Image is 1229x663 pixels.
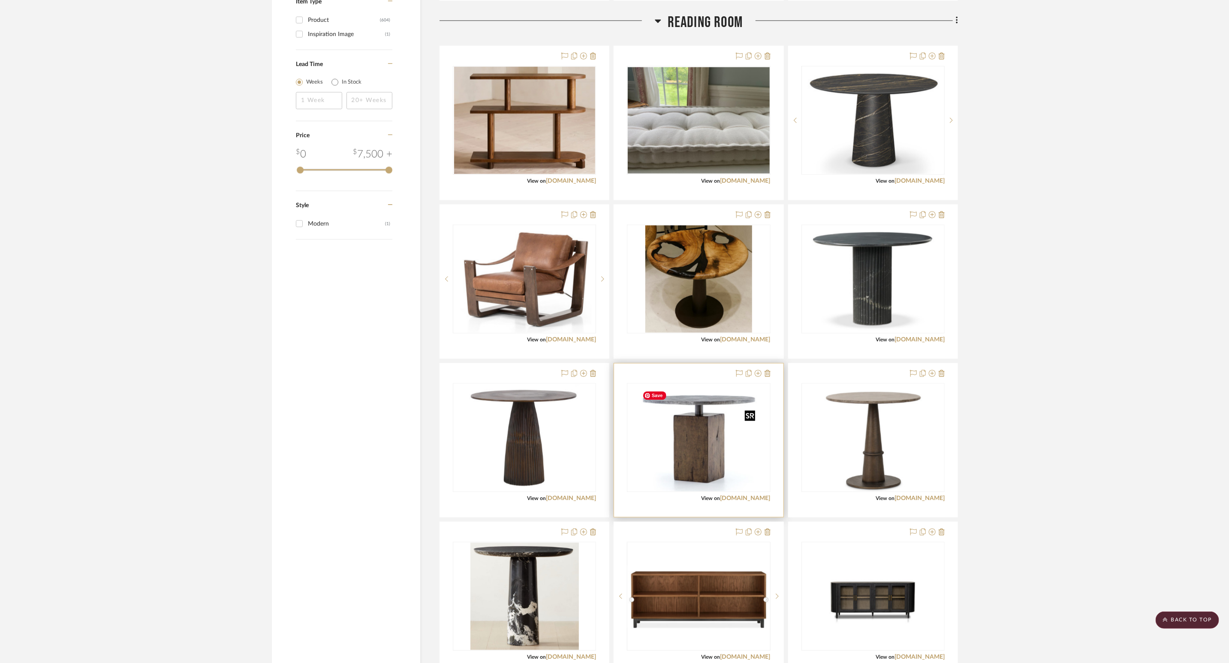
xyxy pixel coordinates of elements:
[453,225,596,333] div: 0
[308,27,385,41] div: Inspiration Image
[876,179,895,184] span: View on
[296,92,342,109] input: 1 Week
[296,133,310,139] span: Price
[895,178,945,184] a: [DOMAIN_NAME]
[702,655,720,660] span: View on
[627,542,770,651] div: 0
[802,225,944,333] div: 0
[876,338,895,343] span: View on
[453,384,596,492] div: 0
[702,179,720,184] span: View on
[469,384,579,491] img: DOVETAIL FURNITURE ARAMIS BRONZE BISTRO TABLE 34.75"DIA X 29.5"H
[546,178,596,184] a: [DOMAIN_NAME]
[306,78,323,87] label: Weeks
[453,66,596,175] div: 0
[627,384,770,492] div: 0
[702,496,720,501] span: View on
[527,655,546,660] span: View on
[645,226,752,333] img: MERTSON HOME CUSTOM BISTRO TABLE 39"DIA X 30"H
[720,496,771,502] a: [DOMAIN_NAME]
[308,217,385,231] div: Modern
[527,179,546,184] span: View on
[720,178,771,184] a: [DOMAIN_NAME]
[895,337,945,343] a: [DOMAIN_NAME]
[876,655,895,660] span: View on
[802,66,944,175] div: 0
[876,496,895,501] span: View on
[639,384,759,491] img: FOUR HANDS BOOMER BISTRO TABLE 42"DIA X 30"H
[702,338,720,343] span: View on
[308,13,380,27] div: Product
[454,67,595,174] img: SOHO HOME ELWOOD LOW SHELVING 47"W X 15"D X 36"H
[1156,612,1219,629] scroll-to-top-button: BACK TO TOP
[628,564,769,628] img: Room&Board Copenhagen Low Bookcase 72Wx14Dx29H
[668,13,743,32] span: Reading Room
[643,392,666,400] span: Save
[546,654,596,660] a: [DOMAIN_NAME]
[380,13,390,27] div: (604)
[296,147,306,162] div: 0
[895,654,945,660] a: [DOMAIN_NAME]
[296,61,323,67] span: Lead Time
[895,496,945,502] a: [DOMAIN_NAME]
[802,542,944,651] div: 0
[342,78,361,87] label: In Stock
[628,67,769,174] img: Etsy French Mattress Bench Cushion
[457,226,592,333] img: FOUR HANDS CESAR CHAIR 33"W X 34.75"D X 30.5"H
[822,384,925,491] img: FOUR HANDS GOETZ BISTRO TABLE- WARM GREY MARBLE32"DIA X 30"H
[627,66,770,175] div: 0
[720,654,771,660] a: [DOMAIN_NAME]
[453,542,596,651] div: 0
[819,543,927,650] img: Four Hands Tolle Sideboard 82Wz20Dx34H
[527,338,546,343] span: View on
[296,202,309,208] span: Style
[720,337,771,343] a: [DOMAIN_NAME]
[627,225,770,333] div: 0
[346,92,393,109] input: 20+ Weeks
[470,543,579,650] img: CB2 BABYLON 30" ROUND BLACK MARBLE BISTRO TABLE 30"DIA X 28.75"H
[527,496,546,501] span: View on
[353,147,392,162] div: 7,500 +
[546,496,596,502] a: [DOMAIN_NAME]
[546,337,596,343] a: [DOMAIN_NAME]
[802,384,944,492] div: 0
[385,27,390,41] div: (1)
[385,217,390,231] div: (1)
[810,226,937,333] img: FOUR HANDS ORANDA ROUND DINING TABLE 42"DIA X 30"H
